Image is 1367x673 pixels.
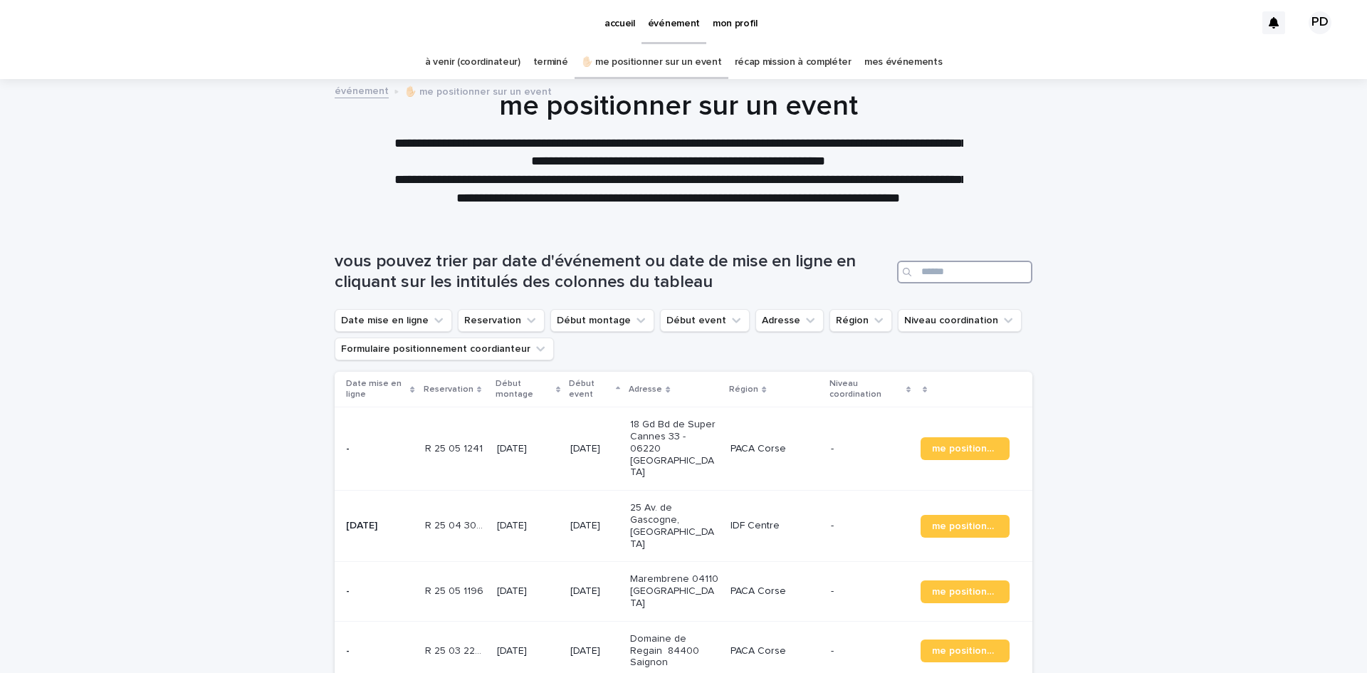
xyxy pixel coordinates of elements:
[425,46,520,79] a: à venir (coordinateur)
[831,520,909,532] p: -
[829,376,902,402] p: Niveau coordination
[831,585,909,598] p: -
[346,645,414,657] p: -
[831,443,909,455] p: -
[932,444,998,454] span: me positionner
[425,642,488,657] p: R 25 03 2222
[346,443,414,455] p: -
[335,562,1032,621] tr: -R 25 05 1196R 25 05 1196 [DATE][DATE]Marembrene 04110 [GEOGRAPHIC_DATA]PACA Corse-me positionner
[730,443,819,455] p: PACA Corse
[425,440,486,455] p: R 25 05 1241
[550,309,654,332] button: Début montage
[570,520,619,532] p: [DATE]
[630,419,719,479] p: 18 Gd Bd de Super Cannes 33 - 06220 [GEOGRAPHIC_DATA]
[570,443,619,455] p: [DATE]
[831,645,909,657] p: -
[570,645,619,657] p: [DATE]
[346,520,414,532] p: [DATE]
[829,309,892,332] button: Région
[330,89,1027,123] h1: me positionner sur un event
[497,443,559,455] p: [DATE]
[921,640,1010,662] a: me positionner
[755,309,824,332] button: Adresse
[630,502,719,550] p: 25 Av. de Gascogne, [GEOGRAPHIC_DATA]
[729,382,758,397] p: Région
[932,587,998,597] span: me positionner
[335,338,554,360] button: Formulaire positionnement coordianteur
[921,515,1010,538] a: me positionner
[424,382,473,397] p: Reservation
[897,261,1032,283] input: Search
[569,376,612,402] p: Début event
[425,583,486,598] p: R 25 05 1196
[730,520,819,532] p: IDF Centre
[1309,11,1331,34] div: PD
[497,645,559,657] p: [DATE]
[735,46,852,79] a: récap mission à compléter
[921,580,1010,603] a: me positionner
[346,585,414,598] p: -
[346,376,407,402] p: Date mise en ligne
[630,633,719,669] p: Domaine de Regain 84400 Saignon
[932,646,998,656] span: me positionner
[335,491,1032,562] tr: [DATE]R 25 04 3097R 25 04 3097 [DATE][DATE]25 Av. de Gascogne, [GEOGRAPHIC_DATA]IDF Centre-me pos...
[28,9,167,37] img: Ls34BcGeRexTGTNfXpUC
[425,517,488,532] p: R 25 04 3097
[496,376,552,402] p: Début montage
[497,585,559,598] p: [DATE]
[730,585,819,598] p: PACA Corse
[335,309,452,332] button: Date mise en ligne
[660,309,750,332] button: Début event
[932,521,998,531] span: me positionner
[864,46,943,79] a: mes événements
[629,382,662,397] p: Adresse
[570,585,619,598] p: [DATE]
[581,46,722,79] a: ✋🏻 me positionner sur un event
[335,82,389,98] a: événement
[404,83,552,98] p: ✋🏻 me positionner sur un event
[458,309,545,332] button: Reservation
[335,407,1032,491] tr: -R 25 05 1241R 25 05 1241 [DATE][DATE]18 Gd Bd de Super Cannes 33 - 06220 [GEOGRAPHIC_DATA]PACA C...
[921,437,1010,460] a: me positionner
[335,251,891,293] h1: vous pouvez trier par date d'événement ou date de mise en ligne en cliquant sur les intitulés des...
[630,573,719,609] p: Marembrene 04110 [GEOGRAPHIC_DATA]
[730,645,819,657] p: PACA Corse
[497,520,559,532] p: [DATE]
[533,46,568,79] a: terminé
[898,309,1022,332] button: Niveau coordination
